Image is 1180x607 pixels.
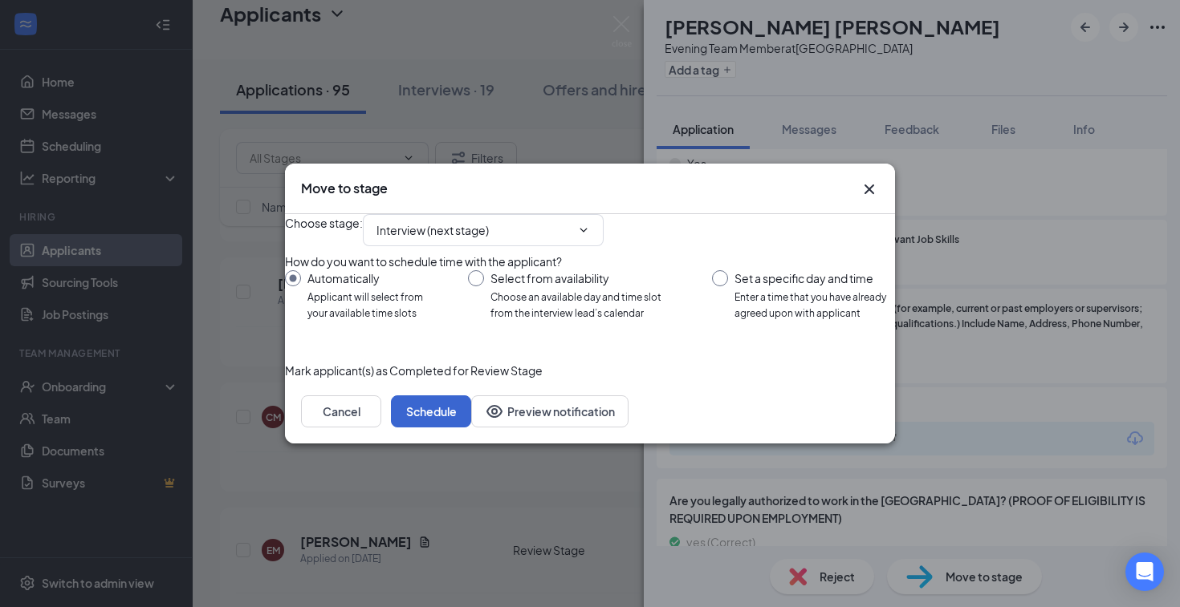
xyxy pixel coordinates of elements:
[285,214,363,246] span: Choose stage :
[860,180,879,199] svg: Cross
[471,395,629,427] button: Preview notificationEye
[301,180,388,197] h3: Move to stage
[391,395,471,427] button: Schedule
[485,402,504,421] svg: Eye
[1125,552,1164,591] div: Open Intercom Messenger
[860,180,879,199] button: Close
[285,362,543,379] span: Mark applicant(s) as Completed for Review Stage
[285,253,895,270] div: How do you want to schedule time with the applicant?
[577,224,590,237] svg: ChevronDown
[301,395,381,427] button: Cancel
